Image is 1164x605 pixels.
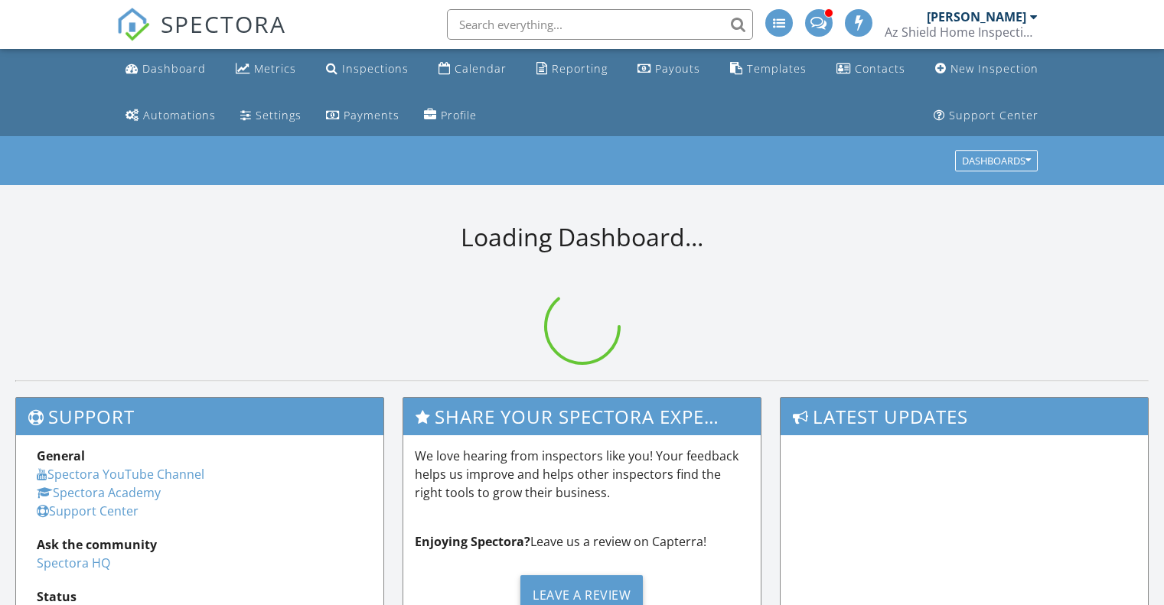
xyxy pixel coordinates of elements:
[161,8,286,40] span: SPECTORA
[949,108,1038,122] div: Support Center
[962,156,1031,167] div: Dashboards
[885,24,1038,40] div: Az Shield Home Inspections
[415,447,750,502] p: We love hearing from inspectors like you! Your feedback helps us improve and helps other inspecto...
[418,102,483,130] a: Company Profile
[927,9,1026,24] div: [PERSON_NAME]
[37,484,161,501] a: Spectora Academy
[928,102,1045,130] a: Support Center
[37,503,139,519] a: Support Center
[119,55,212,83] a: Dashboard
[747,61,807,76] div: Templates
[143,108,216,122] div: Automations
[234,102,308,130] a: Settings
[415,532,750,551] p: Leave us a review on Capterra!
[441,108,477,122] div: Profile
[230,55,302,83] a: Metrics
[119,102,222,130] a: Automations (Basic)
[116,8,150,41] img: The Best Home Inspection Software - Spectora
[432,55,513,83] a: Calendar
[16,398,383,435] h3: Support
[950,61,1038,76] div: New Inspection
[256,108,302,122] div: Settings
[415,533,530,550] strong: Enjoying Spectora?
[37,466,204,483] a: Spectora YouTube Channel
[403,398,761,435] h3: Share Your Spectora Experience
[530,55,614,83] a: Reporting
[344,108,399,122] div: Payments
[929,55,1045,83] a: New Inspection
[724,55,813,83] a: Templates
[342,61,409,76] div: Inspections
[781,398,1148,435] h3: Latest Updates
[552,61,608,76] div: Reporting
[37,555,110,571] a: Spectora HQ
[830,55,911,83] a: Contacts
[320,102,406,130] a: Payments
[37,535,363,554] div: Ask the community
[655,61,700,76] div: Payouts
[254,61,296,76] div: Metrics
[631,55,706,83] a: Payouts
[320,55,415,83] a: Inspections
[142,61,206,76] div: Dashboard
[955,151,1038,172] button: Dashboards
[455,61,507,76] div: Calendar
[37,447,85,464] strong: General
[116,21,286,53] a: SPECTORA
[447,9,753,40] input: Search everything...
[855,61,905,76] div: Contacts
